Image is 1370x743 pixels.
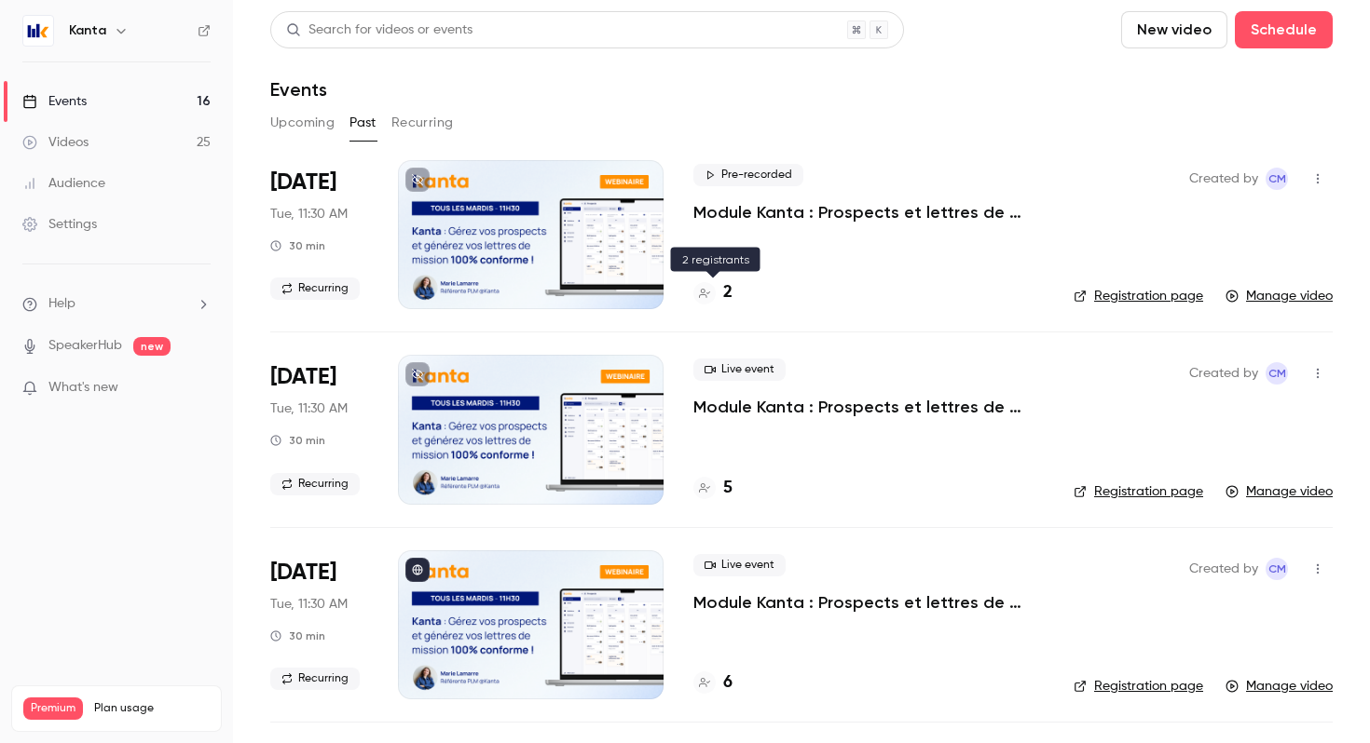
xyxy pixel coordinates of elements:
span: Tue, 11:30 AM [270,205,348,223]
li: help-dropdown-opener [22,294,211,314]
div: 30 min [270,628,325,643]
a: Module Kanta : Prospects et lettres de mission [693,396,1044,418]
span: Charlotte MARTEL [1266,168,1288,190]
div: Jul 29 Tue, 11:30 AM (Europe/Paris) [270,550,368,699]
div: Settings [22,215,97,234]
span: Created by [1189,558,1258,580]
div: 30 min [270,238,325,253]
button: Schedule [1235,11,1333,48]
div: Audience [22,174,105,193]
span: Tue, 11:30 AM [270,595,348,614]
button: Recurring [391,108,454,138]
h1: Events [270,78,327,101]
h4: 2 [723,280,733,305]
a: Registration page [1074,287,1203,305]
span: Live event [693,358,786,381]
span: CM [1268,362,1286,385]
a: Manage video [1226,482,1333,501]
span: [DATE] [270,168,336,197]
h4: 6 [723,670,733,696]
a: Manage video [1226,677,1333,696]
div: Aug 12 Tue, 11:30 AM (Europe/Paris) [270,160,368,309]
a: 2 [693,280,733,305]
div: Events [22,92,87,111]
a: 5 [693,476,733,501]
iframe: Noticeable Trigger [188,380,211,397]
div: 30 min [270,433,325,448]
a: SpeakerHub [48,336,122,356]
div: Videos [22,133,89,152]
span: What's new [48,378,118,398]
span: Recurring [270,473,360,495]
a: Manage video [1226,287,1333,305]
button: New video [1121,11,1227,48]
a: Module Kanta : Prospects et lettres de mission [693,201,1044,223]
img: Kanta [23,16,53,46]
span: CM [1268,558,1286,580]
div: Aug 5 Tue, 11:30 AM (Europe/Paris) [270,355,368,504]
button: Past [349,108,377,138]
a: Registration page [1074,482,1203,501]
h6: Kanta [69,21,106,40]
span: Live event [693,554,786,576]
span: Created by [1189,362,1258,385]
span: [DATE] [270,362,336,392]
span: Created by [1189,168,1258,190]
span: Recurring [270,277,360,300]
a: 6 [693,670,733,696]
span: Tue, 11:30 AM [270,399,348,418]
span: CM [1268,168,1286,190]
span: Recurring [270,668,360,690]
span: [DATE] [270,558,336,588]
span: Charlotte MARTEL [1266,558,1288,580]
span: Plan usage [94,701,210,716]
a: Module Kanta : Prospects et lettres de mission [693,591,1044,614]
button: Upcoming [270,108,335,138]
span: Premium [23,697,83,720]
span: new [133,337,171,356]
span: Pre-recorded [693,164,803,186]
a: Registration page [1074,677,1203,696]
span: Help [48,294,75,314]
h4: 5 [723,476,733,501]
span: Charlotte MARTEL [1266,362,1288,385]
div: Search for videos or events [286,20,473,40]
